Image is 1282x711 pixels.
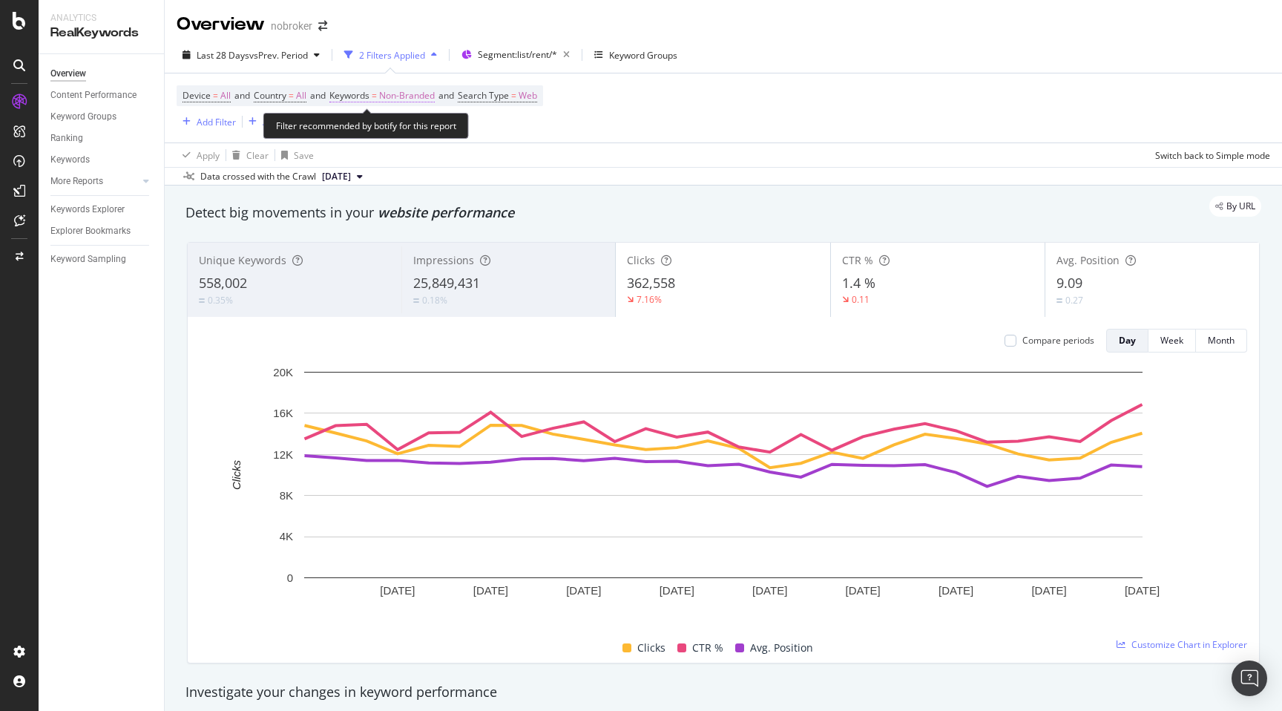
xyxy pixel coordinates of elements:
span: CTR % [692,639,723,657]
span: Clicks [637,639,665,657]
div: 0.27 [1065,294,1083,307]
div: Keyword Sampling [50,252,126,267]
span: Unique Keywords [199,253,286,267]
span: Segment: list/rent/* [478,48,557,61]
a: More Reports [50,174,139,189]
div: Overview [50,66,86,82]
div: Keywords [50,152,90,168]
a: Keyword Groups [50,109,154,125]
div: 0.35% [208,294,233,307]
text: [DATE] [1125,584,1160,597]
span: Device [183,89,211,102]
button: [DATE] [316,168,369,186]
span: Avg. Position [1056,253,1120,267]
svg: A chart. [200,364,1247,622]
span: Keywords [329,89,369,102]
div: Analytics [50,12,152,24]
text: [DATE] [660,584,694,597]
span: Avg. Position [750,639,813,657]
div: Keyword Groups [50,109,116,125]
img: Equal [413,298,419,303]
a: Keyword Sampling [50,252,154,267]
div: Open Intercom Messenger [1232,661,1267,696]
button: Apply [177,143,220,167]
span: By URL [1226,202,1255,211]
button: Week [1148,329,1196,353]
span: Country [254,89,286,102]
div: legacy label [1209,196,1261,217]
div: RealKeywords [50,24,152,42]
div: Save [294,149,314,162]
img: Equal [1056,298,1062,303]
a: Keywords Explorer [50,202,154,217]
span: and [438,89,454,102]
div: 7.16% [637,293,662,306]
div: Day [1119,334,1136,347]
text: 12K [273,448,293,461]
button: Add Filter Group [243,113,330,131]
div: nobroker [271,19,312,33]
div: Ranking [50,131,83,146]
button: Keyword Groups [588,43,683,67]
div: Switch back to Simple mode [1155,149,1270,162]
div: 0.18% [422,294,447,307]
div: Overview [177,12,265,37]
span: 25,849,431 [413,274,480,292]
button: Day [1106,329,1148,353]
text: [DATE] [846,584,881,597]
div: Month [1208,334,1235,347]
text: [DATE] [1031,584,1066,597]
text: [DATE] [939,584,973,597]
div: Explorer Bookmarks [50,223,131,239]
button: Month [1196,329,1247,353]
span: 362,558 [627,274,675,292]
text: 0 [287,571,293,584]
span: Web [519,85,537,106]
span: 1.4 % [842,274,875,292]
text: [DATE] [566,584,601,597]
div: Keyword Groups [609,49,677,62]
text: [DATE] [473,584,508,597]
span: 9.09 [1056,274,1082,292]
div: Compare periods [1022,334,1094,347]
span: 558,002 [199,274,247,292]
a: Overview [50,66,154,82]
button: 2 Filters Applied [338,43,443,67]
div: 2 Filters Applied [359,49,425,62]
button: Save [275,143,314,167]
text: 4K [280,530,293,543]
div: Clear [246,149,269,162]
a: Keywords [50,152,154,168]
a: Content Performance [50,88,154,103]
button: Add Filter [177,113,236,131]
div: More Reports [50,174,103,189]
span: = [372,89,377,102]
span: = [213,89,218,102]
span: and [310,89,326,102]
text: 16K [273,407,293,419]
span: vs Prev. Period [249,49,308,62]
div: Apply [197,149,220,162]
button: Switch back to Simple mode [1149,143,1270,167]
div: Investigate your changes in keyword performance [185,683,1261,702]
span: = [289,89,294,102]
span: All [296,85,306,106]
text: 8K [280,489,293,502]
div: Week [1160,334,1183,347]
text: Clicks [230,459,243,489]
span: Search Type [458,89,509,102]
span: CTR % [842,253,873,267]
a: Explorer Bookmarks [50,223,154,239]
span: Non-Branded [379,85,435,106]
span: Impressions [413,253,474,267]
text: 20K [273,366,293,379]
img: Equal [199,298,205,303]
a: Customize Chart in Explorer [1117,638,1247,651]
span: = [511,89,516,102]
span: and [234,89,250,102]
text: [DATE] [380,584,415,597]
button: Clear [226,143,269,167]
div: 0.11 [852,293,870,306]
span: All [220,85,231,106]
